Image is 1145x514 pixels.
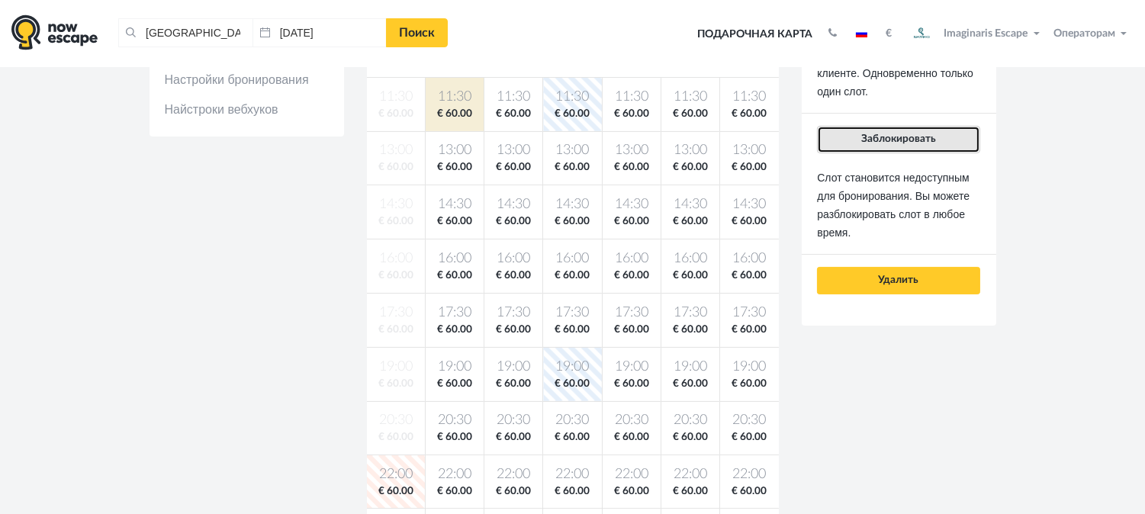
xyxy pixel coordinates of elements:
span: 11:30 [487,88,539,107]
span: € 60.00 [664,160,716,175]
span: 14:30 [606,195,658,214]
span: 17:30 [664,304,716,323]
span: 20:30 [487,411,539,430]
span: 20:30 [606,411,658,430]
span: € 60.00 [606,377,658,391]
span: € 60.00 [487,214,539,229]
span: € 60.00 [487,323,539,337]
span: 19:00 [606,358,658,377]
span: € 60.00 [606,160,658,175]
button: Imaginaris Escape [903,18,1047,49]
span: € 60.00 [429,160,481,175]
a: Поиск [386,18,448,47]
span: € 60.00 [606,323,658,337]
span: € 60.00 [546,377,598,391]
span: € 60.00 [723,430,776,445]
span: 17:30 [723,304,776,323]
span: € 60.00 [546,160,598,175]
span: € 60.00 [664,268,716,283]
span: € 60.00 [664,377,716,391]
span: Операторам [1053,28,1115,39]
span: € 60.00 [487,377,539,391]
span: 20:30 [546,411,598,430]
span: 11:30 [546,88,598,107]
span: 22:00 [664,465,716,484]
span: 14:30 [664,195,716,214]
a: Найстроки вебхуков [150,95,344,124]
span: Заблокировать [861,133,936,144]
span: € 60.00 [429,323,481,337]
span: € 60.00 [546,268,598,283]
span: € 60.00 [606,484,658,499]
span: € 60.00 [664,214,716,229]
span: € 60.00 [606,214,658,229]
span: 16:00 [487,249,539,268]
span: 13:00 [606,141,658,160]
span: € 60.00 [546,484,598,499]
span: Imaginaris Escape [944,25,1028,39]
span: 17:30 [546,304,598,323]
span: € 60.00 [664,323,716,337]
span: 22:00 [606,465,658,484]
span: € 60.00 [487,160,539,175]
span: 22:00 [723,465,776,484]
span: 16:00 [723,249,776,268]
span: € 60.00 [370,484,423,499]
span: 14:30 [546,195,598,214]
span: 16:00 [546,249,598,268]
span: € 60.00 [487,268,539,283]
span: 14:30 [487,195,539,214]
span: Удалить [879,275,919,285]
span: € 60.00 [723,160,776,175]
span: 13:00 [664,141,716,160]
span: € 60.00 [606,430,658,445]
span: 17:30 [487,304,539,323]
span: € 60.00 [546,323,598,337]
span: 20:30 [429,411,481,430]
span: € 60.00 [664,107,716,121]
span: 13:00 [723,141,776,160]
span: 19:00 [487,358,539,377]
span: 11:30 [429,88,481,107]
span: 20:30 [723,411,776,430]
span: 11:30 [664,88,716,107]
span: € 60.00 [429,377,481,391]
span: € 60.00 [664,430,716,445]
span: 16:00 [664,249,716,268]
span: € 60.00 [664,484,716,499]
span: 20:30 [664,411,716,430]
span: € 60.00 [429,484,481,499]
span: 22:00 [546,465,598,484]
span: 11:30 [606,88,658,107]
span: 17:30 [429,304,481,323]
span: 11:30 [723,88,776,107]
span: € 60.00 [723,107,776,121]
span: € 60.00 [487,430,539,445]
img: logo [11,14,98,50]
span: € 60.00 [487,484,539,499]
span: € 60.00 [606,268,658,283]
span: 19:00 [546,358,598,377]
button: Операторам [1050,26,1134,41]
span: 16:00 [429,249,481,268]
button: Удалить [817,267,979,294]
span: 16:00 [606,249,658,268]
span: € 60.00 [723,484,776,499]
span: € 60.00 [723,323,776,337]
input: Город или название квеста [118,18,252,47]
span: € 60.00 [546,214,598,229]
span: € 60.00 [723,377,776,391]
button: Заблокировать [817,126,979,153]
span: 17:30 [606,304,658,323]
span: 19:00 [429,358,481,377]
a: Подарочная карта [692,18,818,51]
span: 22:00 [429,465,481,484]
span: € 60.00 [546,107,598,121]
span: € 60.00 [429,430,481,445]
span: € 60.00 [429,107,481,121]
button: € [878,26,899,41]
a: Настройки бронирования [150,65,344,95]
span: 14:30 [429,195,481,214]
span: 13:00 [429,141,481,160]
span: 22:00 [487,465,539,484]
